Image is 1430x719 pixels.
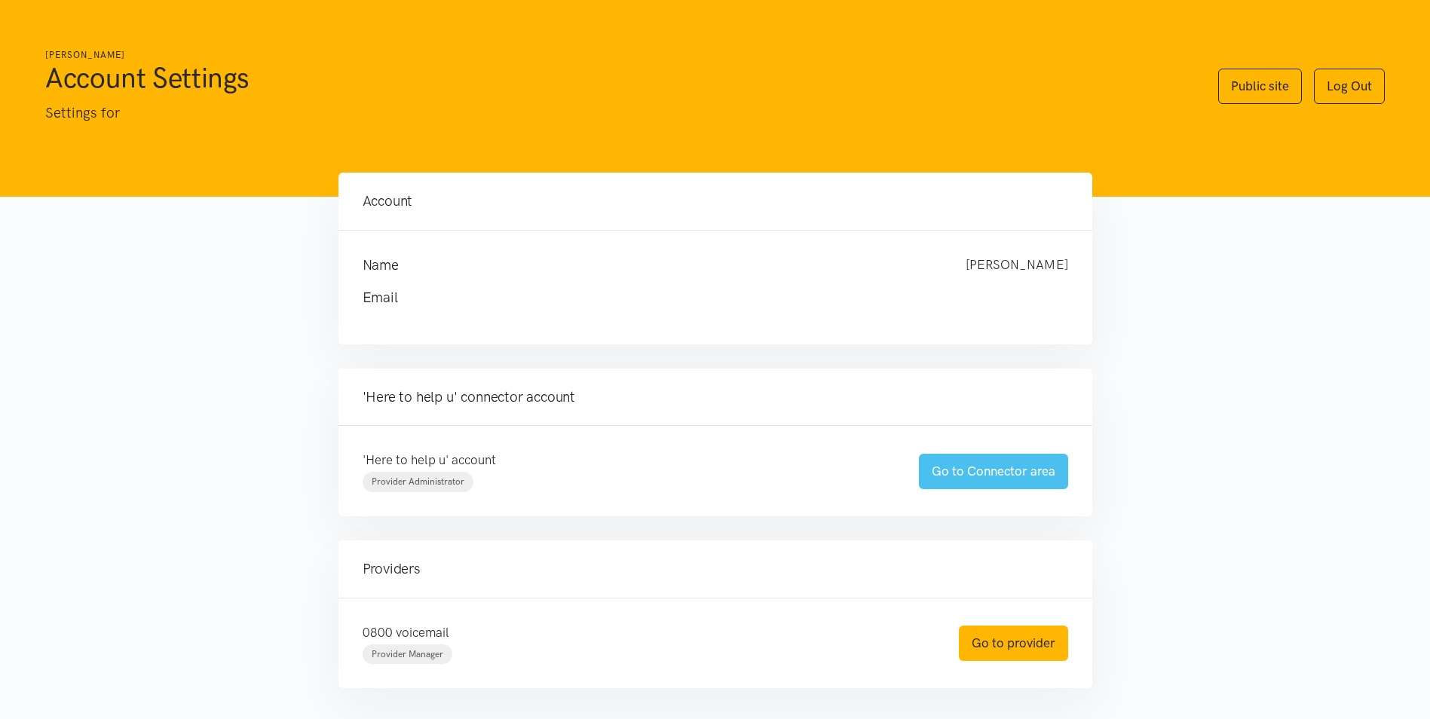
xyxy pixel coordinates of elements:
p: 0800 voicemail [363,623,929,643]
h4: Account [363,191,1068,212]
p: Settings for [45,102,1188,124]
a: Public site [1218,69,1302,104]
a: Go to Connector area [919,454,1068,489]
a: Go to provider [959,626,1068,661]
h4: 'Here to help u' connector account [363,387,1068,408]
h4: Name [363,255,935,276]
h4: Email [363,287,1038,308]
p: 'Here to help u' account [363,450,889,470]
a: Log Out [1314,69,1385,104]
span: Provider Manager [372,649,443,659]
h1: Account Settings [45,60,1188,96]
span: Provider Administrator [372,476,464,487]
h6: [PERSON_NAME] [45,48,1188,63]
div: [PERSON_NAME] [951,255,1083,276]
h4: Providers [363,558,1068,580]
